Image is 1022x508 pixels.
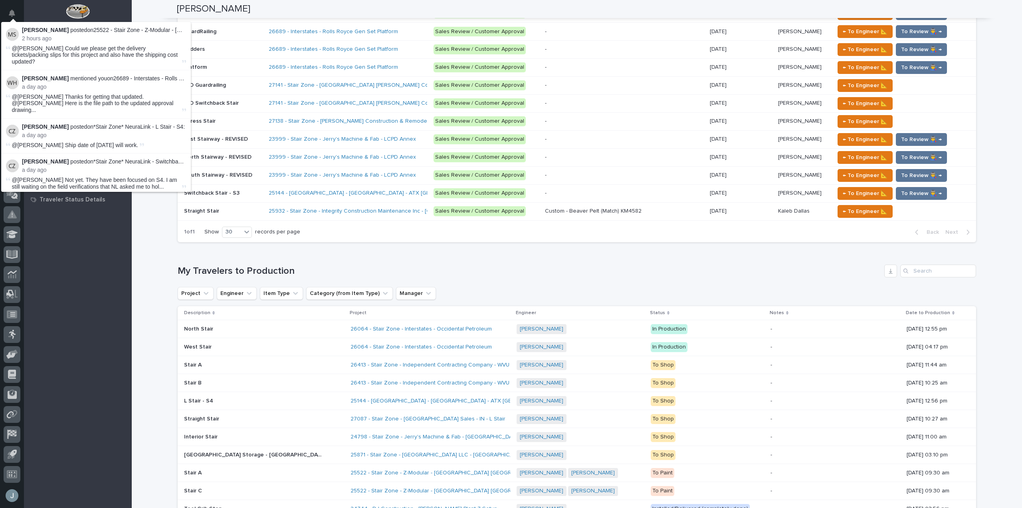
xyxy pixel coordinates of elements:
[907,362,963,369] p: [DATE] 11:44 am
[778,170,823,179] p: [PERSON_NAME]
[178,320,976,338] tr: North StairNorth Stair 26064 - Stair Zone - Interstates - Occidental Petroleum [PERSON_NAME] In P...
[4,487,20,504] button: users-avatar
[906,309,950,317] p: Date to Production
[651,360,675,370] div: To Shop
[351,416,505,422] a: 27087 - Stair Zone - [GEOGRAPHIC_DATA] Sales - IN - L Stair
[93,124,183,130] a: *Stair Zone* NeuraLink - L Stair - S4
[184,188,241,197] p: Switchback Stair - S3
[24,193,132,205] a: Traveler Status Details
[184,468,203,476] p: Stair A
[22,75,186,82] p: mentioned you on :
[901,45,942,54] span: To Review 👨‍🏭 →
[770,380,772,386] div: -
[22,124,186,130] p: posted on :
[178,356,976,374] tr: Stair AStair A 26413 - Stair Zone - Independent Contracting Company - WVU Stair Replacement [PERS...
[896,61,947,74] button: To Review 👨‍🏭 →
[770,416,772,422] div: -
[778,134,823,143] p: [PERSON_NAME]
[520,416,563,422] a: [PERSON_NAME]
[545,82,547,89] div: -
[651,396,675,406] div: To Shop
[93,27,293,33] a: 25522 - Stair Zone - Z-Modular - [GEOGRAPHIC_DATA] [GEOGRAPHIC_DATA]
[351,398,558,404] a: 25144 - [GEOGRAPHIC_DATA] - [GEOGRAPHIC_DATA] - ATX [GEOGRAPHIC_DATA]
[520,380,563,386] a: [PERSON_NAME]
[12,45,178,65] span: @[PERSON_NAME] Could we please get the delivery tickets/packing slips for this project and also h...
[545,28,547,35] div: -
[896,43,947,56] button: To Review 👨‍🏭 →
[351,434,521,440] a: 24798 - Stair Zone - Jerry's Machine & Fab - [GEOGRAPHIC_DATA]
[907,326,963,333] p: [DATE] 12:55 pm
[838,25,893,38] button: ← To Engineer 📐
[843,99,887,108] span: ← To Engineer 📐
[351,362,558,369] a: 26413 - Stair Zone - Independent Contracting Company - WVU Stair Replacement
[178,338,976,356] tr: West StairWest Stair 26064 - Stair Zone - Interstates - Occidental Petroleum [PERSON_NAME] In Pro...
[907,452,963,458] p: [DATE] 03:10 pm
[6,76,19,89] img: Wynne Hochstetler
[907,434,963,440] p: [DATE] 11:00 am
[434,116,526,126] div: Sales Review / Customer Approval
[545,46,547,53] div: -
[838,151,893,164] button: ← To Engineer 📐
[545,64,547,71] div: -
[22,27,69,33] strong: [PERSON_NAME]
[396,287,436,300] button: Manager
[22,27,186,34] p: posted on :
[896,169,947,182] button: To Review 👨‍🏭 →
[222,228,242,236] div: 30
[901,27,942,36] span: To Review 👨‍🏭 →
[184,62,208,71] p: Platform
[22,35,186,42] p: 2 hours ago
[770,470,772,476] div: -
[770,488,772,494] div: -
[434,152,526,162] div: Sales Review / Customer Approval
[710,116,728,125] p: [DATE]
[922,229,939,236] span: Back
[184,152,253,161] p: North Stairway - REVISED
[178,464,976,482] tr: Stair AStair A 25522 - Stair Zone - Z-Modular - [GEOGRAPHIC_DATA] [GEOGRAPHIC_DATA] [PERSON_NAME]...
[93,158,209,165] a: *Stair Zone* NeuraLink - Switchback Stair - S3
[770,434,772,440] div: -
[269,64,398,71] a: 26689 - Interstates - Rolls Royce Gen Set Platform
[770,452,772,458] div: -
[178,202,976,220] tr: Straight StairStraight Stair 25932 - Stair Zone - Integrity Construction Maintenance Inc - [GEOGR...
[434,98,526,108] div: Sales Review / Customer Approval
[22,132,186,139] p: a day ago
[184,396,215,404] p: L Stair - S4
[351,326,492,333] a: 26064 - Stair Zone - Interstates - Occidental Petroleum
[770,398,772,404] div: -
[710,170,728,179] p: [DATE]
[178,392,976,410] tr: L Stair - S4L Stair - S4 25144 - [GEOGRAPHIC_DATA] - [GEOGRAPHIC_DATA] - ATX [GEOGRAPHIC_DATA] [P...
[843,45,887,54] span: ← To Engineer 📐
[545,136,547,143] div: -
[900,265,976,277] div: Search
[843,27,887,36] span: ← To Engineer 📐
[184,134,250,143] p: East Stairway - REVISED
[520,362,563,369] a: [PERSON_NAME]
[545,118,547,125] div: -
[434,134,526,144] div: Sales Review / Customer Approval
[178,76,976,94] tr: NID GuardrailingNID Guardrailing 27141 - Stair Zone - [GEOGRAPHIC_DATA] [PERSON_NAME] Constructio...
[710,152,728,161] p: [DATE]
[184,342,213,351] p: West Stair
[843,171,887,180] span: ← To Engineer 📐
[178,374,976,392] tr: Stair BStair B 26413 - Stair Zone - Independent Contracting Company - WVU Stair Replacement [PERS...
[710,80,728,89] p: [DATE]
[907,398,963,404] p: [DATE] 12:56 pm
[351,470,546,476] a: 25522 - Stair Zone - Z-Modular - [GEOGRAPHIC_DATA] [GEOGRAPHIC_DATA]
[945,229,963,236] span: Next
[545,172,547,179] div: -
[843,117,887,126] span: ← To Engineer 📐
[651,342,687,352] div: In Production
[4,5,20,22] button: Notifications
[269,100,557,107] a: 27141 - Stair Zone - [GEOGRAPHIC_DATA] [PERSON_NAME] Construction - [GEOGRAPHIC_DATA][PERSON_NAME]
[40,196,105,203] p: Traveler Status Details
[184,414,221,422] p: Straight Stair
[184,450,325,458] p: [GEOGRAPHIC_DATA] Storage - [GEOGRAPHIC_DATA]
[520,488,563,494] a: [PERSON_NAME]
[942,229,976,236] button: Next
[520,470,563,476] a: [PERSON_NAME]
[778,152,823,161] p: [PERSON_NAME]
[651,450,675,460] div: To Shop
[6,28,19,41] img: Malinda Schwartz
[22,75,69,82] strong: [PERSON_NAME]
